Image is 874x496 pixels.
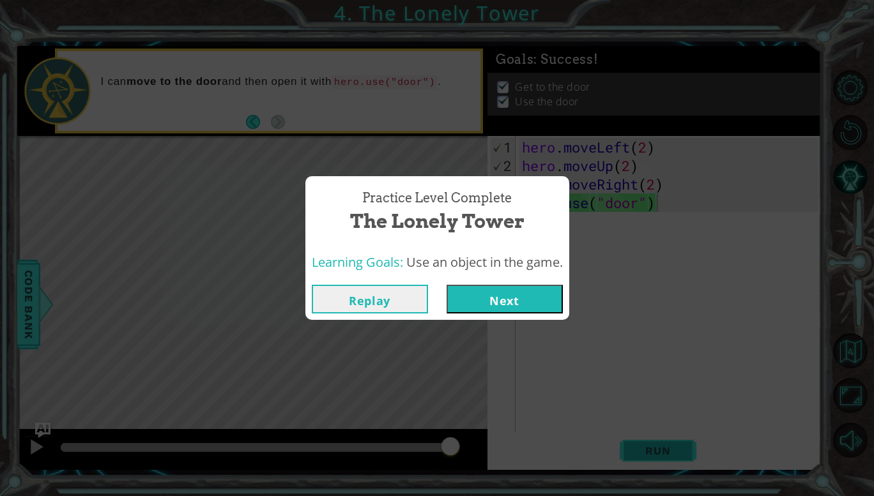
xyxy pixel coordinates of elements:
span: Practice Level Complete [362,189,512,207]
span: Use an object in the game. [406,253,563,271]
button: Next [447,285,563,313]
button: Replay [312,285,428,313]
span: The Lonely Tower [350,207,525,235]
span: Learning Goals: [312,253,403,271]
